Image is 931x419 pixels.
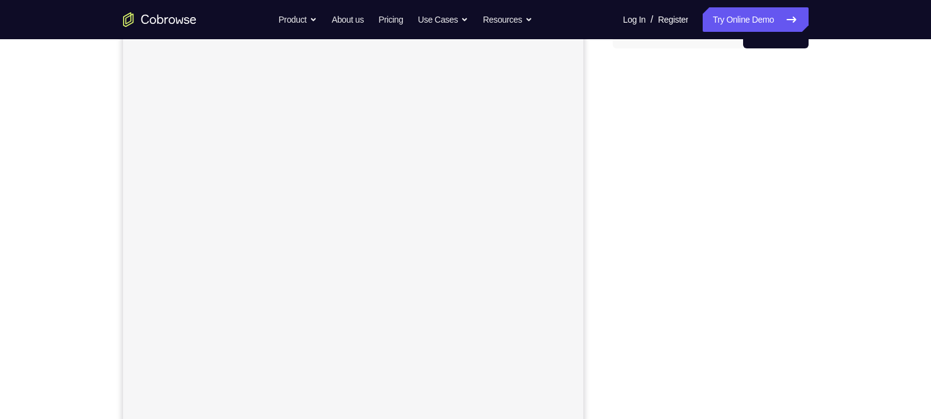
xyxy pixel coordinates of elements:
[658,7,688,32] a: Register
[703,7,808,32] a: Try Online Demo
[651,12,653,27] span: /
[418,7,468,32] button: Use Cases
[279,7,317,32] button: Product
[378,7,403,32] a: Pricing
[483,7,533,32] button: Resources
[332,7,364,32] a: About us
[623,7,646,32] a: Log In
[123,12,196,27] a: Go to the home page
